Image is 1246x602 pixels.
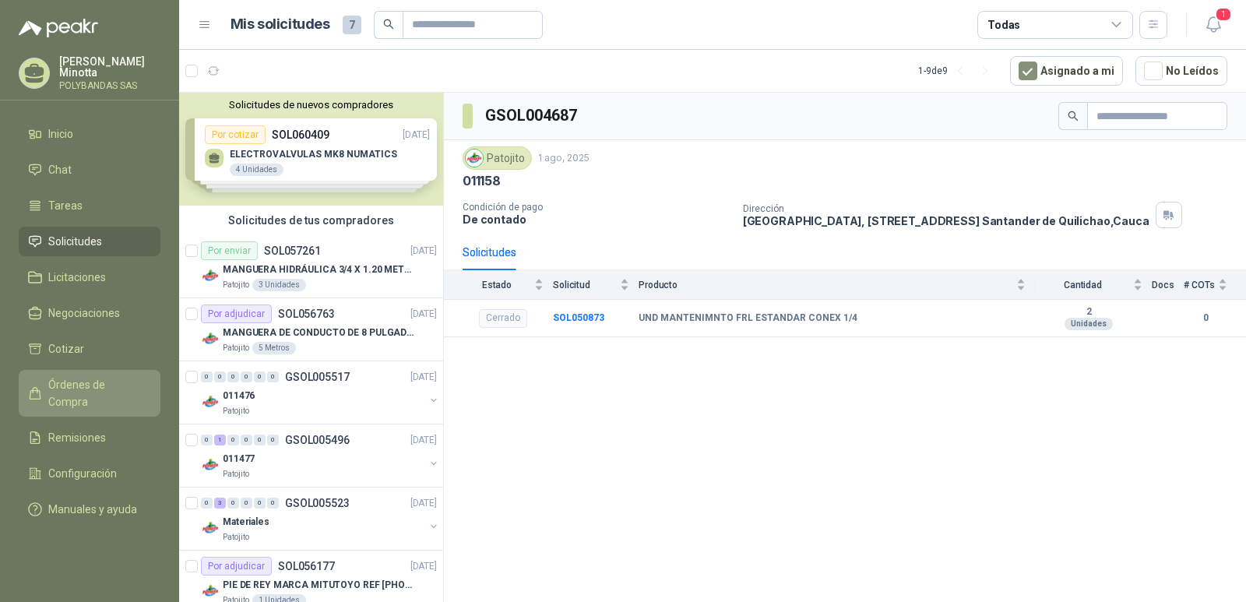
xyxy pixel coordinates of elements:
[285,371,350,382] p: GSOL005517
[410,433,437,448] p: [DATE]
[201,393,220,411] img: Company Logo
[241,435,252,445] div: 0
[410,496,437,511] p: [DATE]
[179,235,443,298] a: Por enviarSOL057261[DATE] Company LogoMANGUERA HIDRÁULICA 3/4 X 1.20 METROS DE LONGITUD HR-HR-ACO...
[19,334,160,364] a: Cotizar
[19,155,160,185] a: Chat
[410,307,437,322] p: [DATE]
[48,376,146,410] span: Órdenes de Compra
[485,104,579,128] h3: GSOL004687
[223,279,249,291] p: Patojito
[479,309,527,328] div: Cerrado
[918,58,998,83] div: 1 - 9 de 9
[1065,318,1113,330] div: Unidades
[444,270,553,299] th: Estado
[410,559,437,574] p: [DATE]
[231,13,330,36] h1: Mis solicitudes
[1184,311,1227,326] b: 0
[463,213,730,226] p: De contado
[19,119,160,149] a: Inicio
[59,56,160,78] p: [PERSON_NAME] Minotta
[179,298,443,361] a: Por adjudicarSOL056763[DATE] Company LogoMANGUERA DE CONDUCTO DE 8 PULGADAS DE ALAMBRE [PERSON_NA...
[201,241,258,260] div: Por enviar
[223,342,249,354] p: Patojito
[553,270,639,299] th: Solicitud
[343,16,361,34] span: 7
[267,371,279,382] div: 0
[743,214,1149,227] p: [GEOGRAPHIC_DATA], [STREET_ADDRESS] Santander de Quilichao , Cauca
[254,498,266,509] div: 0
[463,202,730,213] p: Condición de pago
[1035,306,1142,319] b: 2
[223,578,417,593] p: PIE DE REY MARCA MITUTOYO REF [PHONE_NUMBER]
[48,161,72,178] span: Chat
[223,468,249,481] p: Patojito
[987,16,1020,33] div: Todas
[48,125,73,143] span: Inicio
[48,305,120,322] span: Negociaciones
[463,244,516,261] div: Solicitudes
[278,308,335,319] p: SOL056763
[1152,270,1184,299] th: Docs
[285,435,350,445] p: GSOL005496
[179,206,443,235] div: Solicitudes de tus compradores
[19,227,160,256] a: Solicitudes
[48,269,106,286] span: Licitaciones
[227,498,239,509] div: 0
[1184,280,1215,290] span: # COTs
[1199,11,1227,39] button: 1
[201,456,220,474] img: Company Logo
[48,429,106,446] span: Remisiones
[553,312,604,323] a: SOL050873
[223,326,417,340] p: MANGUERA DE CONDUCTO DE 8 PULGADAS DE ALAMBRE [PERSON_NAME] PU
[410,244,437,259] p: [DATE]
[227,435,239,445] div: 0
[19,423,160,452] a: Remisiones
[201,582,220,600] img: Company Logo
[223,262,417,277] p: MANGUERA HIDRÁULICA 3/4 X 1.20 METROS DE LONGITUD HR-HR-ACOPLADA
[19,495,160,524] a: Manuales y ayuda
[278,561,335,572] p: SOL056177
[201,305,272,323] div: Por adjudicar
[1035,280,1130,290] span: Cantidad
[201,498,213,509] div: 0
[1135,56,1227,86] button: No Leídos
[463,146,532,170] div: Patojito
[252,279,306,291] div: 3 Unidades
[383,19,394,30] span: search
[267,498,279,509] div: 0
[463,280,531,290] span: Estado
[185,99,437,111] button: Solicitudes de nuevos compradores
[410,370,437,385] p: [DATE]
[538,151,590,166] p: 1 ago, 2025
[639,312,857,325] b: UND MANTENIMNTO FRL ESTANDAR CONEX 1/4
[201,266,220,285] img: Company Logo
[201,371,213,382] div: 0
[241,498,252,509] div: 0
[48,501,137,518] span: Manuales y ayuda
[19,370,160,417] a: Órdenes de Compra
[201,494,440,544] a: 0 3 0 0 0 0 GSOL005523[DATE] Company LogoMaterialesPatojito
[285,498,350,509] p: GSOL005523
[463,173,501,189] p: 011158
[223,515,269,530] p: Materiales
[19,191,160,220] a: Tareas
[48,197,83,214] span: Tareas
[214,498,226,509] div: 3
[19,298,160,328] a: Negociaciones
[252,342,296,354] div: 5 Metros
[254,435,266,445] div: 0
[1010,56,1123,86] button: Asignado a mi
[1035,270,1152,299] th: Cantidad
[553,280,617,290] span: Solicitud
[201,519,220,537] img: Company Logo
[214,435,226,445] div: 1
[264,245,321,256] p: SOL057261
[214,371,226,382] div: 0
[48,465,117,482] span: Configuración
[48,233,102,250] span: Solicitudes
[59,81,160,90] p: POLYBANDAS SAS
[201,431,440,481] a: 0 1 0 0 0 0 GSOL005496[DATE] Company Logo011477Patojito
[639,270,1035,299] th: Producto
